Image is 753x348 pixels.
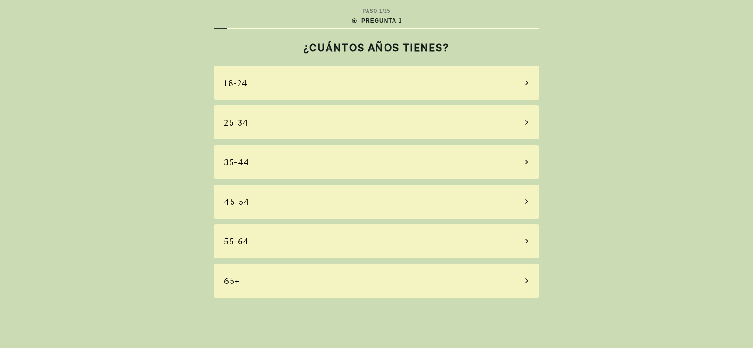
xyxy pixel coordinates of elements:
div: 65+ [224,275,240,287]
div: 55-64 [224,235,249,248]
div: PREGUNTA 1 [351,16,402,25]
div: 45-54 [224,195,249,208]
h2: ¿CUÁNTOS AÑOS TIENES? [214,41,539,54]
div: PASO 1 / 25 [363,8,391,15]
div: 25-34 [224,116,248,129]
div: 35-44 [224,156,249,169]
div: 18-24 [224,77,248,89]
